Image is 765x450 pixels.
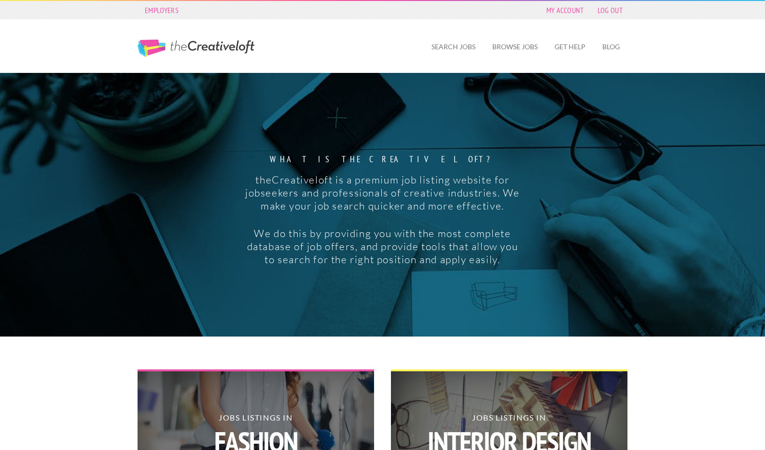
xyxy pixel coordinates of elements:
[243,173,522,212] p: theCreativeloft is a premium job listing website for jobseekers and professionals of creative ind...
[424,36,483,58] a: Search Jobs
[542,3,589,17] a: My Account
[140,3,183,17] a: Employers
[138,40,254,57] a: The Creative Loft
[243,155,522,164] strong: What is the creative loft?
[547,36,593,58] a: Get Help
[485,36,545,58] a: Browse Jobs
[595,36,627,58] a: Blog
[593,3,627,17] a: Log Out
[243,227,522,266] p: We do this by providing you with the most complete database of job offers, and provide tools that...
